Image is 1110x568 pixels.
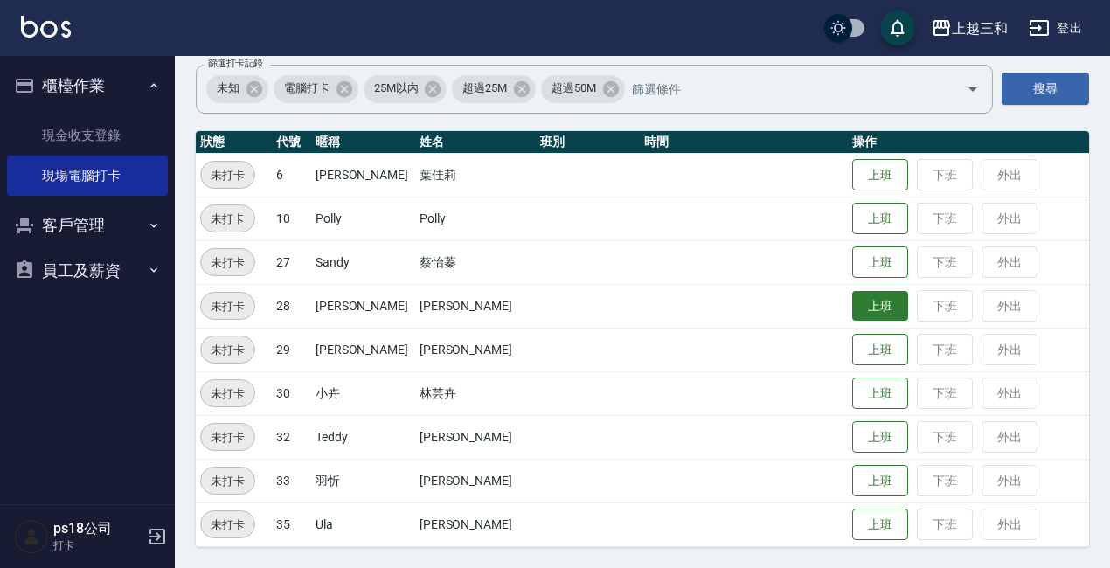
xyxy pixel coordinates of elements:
img: Person [14,519,49,554]
span: 未知 [206,80,250,97]
button: 上班 [852,378,908,410]
td: 35 [272,502,311,546]
td: 27 [272,240,311,284]
span: 未打卡 [201,341,254,359]
button: 上班 [852,246,908,279]
td: 30 [272,371,311,415]
button: 上班 [852,159,908,191]
button: 搜尋 [1002,73,1089,105]
span: 25M以內 [364,80,429,97]
td: 10 [272,197,311,240]
span: 未打卡 [201,516,254,534]
th: 狀態 [196,131,272,154]
td: 蔡怡蓁 [415,240,536,284]
td: [PERSON_NAME] [415,328,536,371]
div: 電腦打卡 [274,75,358,103]
td: 林芸卉 [415,371,536,415]
button: 上班 [852,509,908,541]
th: 姓名 [415,131,536,154]
div: 25M以內 [364,75,447,103]
div: 超過50M [541,75,625,103]
div: 未知 [206,75,268,103]
button: 上班 [852,465,908,497]
span: 未打卡 [201,384,254,403]
button: 上班 [852,203,908,235]
button: 上班 [852,334,908,366]
button: 登出 [1022,12,1089,45]
button: save [880,10,915,45]
input: 篩選條件 [628,73,936,104]
label: 篩選打卡記錄 [208,57,263,70]
td: [PERSON_NAME] [415,502,536,546]
div: 超過25M [452,75,536,103]
span: 未打卡 [201,166,254,184]
span: 未打卡 [201,253,254,272]
th: 操作 [848,131,1089,154]
td: Polly [311,197,415,240]
button: 櫃檯作業 [7,63,168,108]
td: 6 [272,153,311,197]
span: 電腦打卡 [274,80,340,97]
p: 打卡 [53,537,142,553]
span: 未打卡 [201,428,254,447]
button: 客戶管理 [7,203,168,248]
span: 未打卡 [201,210,254,228]
td: [PERSON_NAME] [415,415,536,459]
button: 上班 [852,291,908,322]
button: Open [959,75,987,103]
div: 上越三和 [952,17,1008,39]
button: 上越三和 [924,10,1015,46]
td: [PERSON_NAME] [311,328,415,371]
td: 小卉 [311,371,415,415]
td: 羽忻 [311,459,415,502]
td: [PERSON_NAME] [311,153,415,197]
td: 32 [272,415,311,459]
td: Ula [311,502,415,546]
td: 28 [272,284,311,328]
td: Sandy [311,240,415,284]
th: 代號 [272,131,311,154]
a: 現金收支登錄 [7,115,168,156]
span: 超過50M [541,80,607,97]
th: 班別 [536,131,640,154]
button: 上班 [852,421,908,454]
td: [PERSON_NAME] [415,459,536,502]
th: 暱稱 [311,131,415,154]
a: 現場電腦打卡 [7,156,168,196]
td: 葉佳莉 [415,153,536,197]
span: 未打卡 [201,297,254,315]
td: [PERSON_NAME] [311,284,415,328]
td: [PERSON_NAME] [415,284,536,328]
h5: ps18公司 [53,520,142,537]
th: 時間 [640,131,848,154]
td: 33 [272,459,311,502]
td: Polly [415,197,536,240]
td: 29 [272,328,311,371]
span: 超過25M [452,80,517,97]
span: 未打卡 [201,472,254,490]
img: Logo [21,16,71,38]
button: 員工及薪資 [7,248,168,294]
td: Teddy [311,415,415,459]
